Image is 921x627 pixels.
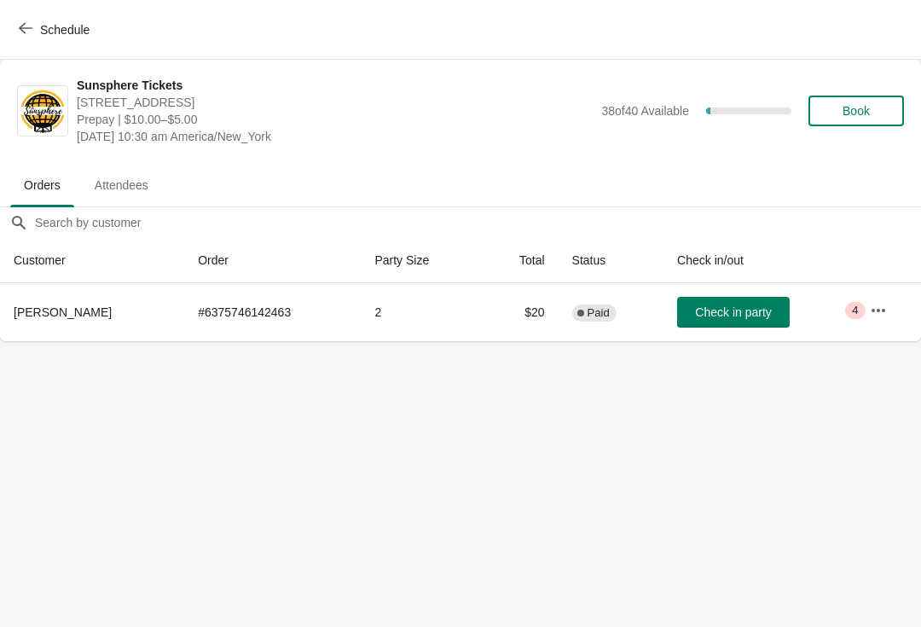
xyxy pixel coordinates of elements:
th: Party Size [361,238,481,283]
button: Check in party [677,297,790,328]
td: $20 [481,283,558,341]
span: 4 [852,304,858,317]
input: Search by customer [34,207,921,238]
span: 38 of 40 Available [601,104,689,118]
span: [DATE] 10:30 am America/New_York [77,128,593,145]
th: Total [481,238,558,283]
span: Book [843,104,870,118]
td: # 6375746142463 [184,283,361,341]
span: Prepay | $10.00–$5.00 [77,111,593,128]
span: [PERSON_NAME] [14,305,112,319]
th: Status [559,238,663,283]
th: Check in/out [663,238,856,283]
button: Book [808,96,904,126]
span: Orders [10,170,74,200]
span: Paid [588,306,610,320]
td: 2 [361,283,481,341]
span: Check in party [695,305,771,319]
span: Attendees [81,170,162,200]
button: Schedule [9,15,103,45]
th: Order [184,238,361,283]
img: Sunsphere Tickets [18,88,67,135]
span: Sunsphere Tickets [77,77,593,94]
span: Schedule [40,23,90,37]
span: [STREET_ADDRESS] [77,94,593,111]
